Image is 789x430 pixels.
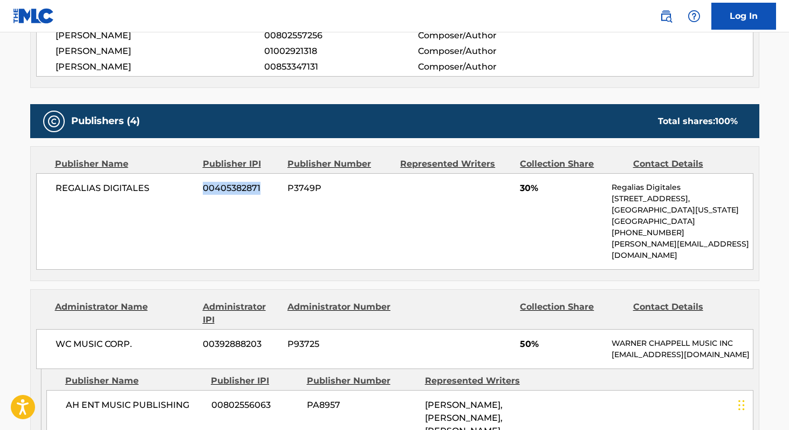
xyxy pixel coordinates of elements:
[612,216,752,227] p: [GEOGRAPHIC_DATA]
[633,301,738,326] div: Contact Details
[520,182,603,195] span: 30%
[264,29,417,42] span: 00802557256
[738,389,745,421] div: Arrastar
[520,301,625,326] div: Collection Share
[56,182,195,195] span: REGALIAS DIGITALES
[660,10,673,23] img: search
[47,115,60,128] img: Publishers
[287,338,392,351] span: P93725
[56,338,195,351] span: WC MUSIC CORP.
[735,378,789,430] iframe: Chat Widget
[287,158,392,170] div: Publisher Number
[307,399,417,412] span: PA8957
[66,399,203,412] span: AH ENT MUSIC PUBLISHING
[264,45,417,58] span: 01002921318
[56,60,265,73] span: [PERSON_NAME]
[203,158,279,170] div: Publisher IPI
[211,374,299,387] div: Publisher IPI
[56,29,265,42] span: [PERSON_NAME]
[211,399,299,412] span: 00802556063
[55,301,195,326] div: Administrator Name
[612,182,752,193] p: Regalias Digitales
[203,301,279,326] div: Administrator IPI
[612,227,752,238] p: [PHONE_NUMBER]
[55,158,195,170] div: Publisher Name
[612,204,752,216] p: [GEOGRAPHIC_DATA][US_STATE]
[56,45,265,58] span: [PERSON_NAME]
[612,193,752,204] p: [STREET_ADDRESS],
[287,301,392,326] div: Administrator Number
[287,182,392,195] span: P3749P
[683,5,705,27] div: Help
[688,10,701,23] img: help
[655,5,677,27] a: Public Search
[633,158,738,170] div: Contact Details
[203,338,279,351] span: 00392888203
[400,158,512,170] div: Represented Writers
[418,60,558,73] span: Composer/Author
[658,115,738,128] div: Total shares:
[418,29,558,42] span: Composer/Author
[612,338,752,349] p: WARNER CHAPPELL MUSIC INC
[612,349,752,360] p: [EMAIL_ADDRESS][DOMAIN_NAME]
[425,374,535,387] div: Represented Writers
[418,45,558,58] span: Composer/Author
[735,378,789,430] div: Widget de chat
[520,338,603,351] span: 50%
[65,374,203,387] div: Publisher Name
[13,8,54,24] img: MLC Logo
[612,238,752,261] p: [PERSON_NAME][EMAIL_ADDRESS][DOMAIN_NAME]
[264,60,417,73] span: 00853347131
[203,182,279,195] span: 00405382871
[520,158,625,170] div: Collection Share
[307,374,417,387] div: Publisher Number
[71,115,140,127] h5: Publishers (4)
[715,116,738,126] span: 100 %
[711,3,776,30] a: Log In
